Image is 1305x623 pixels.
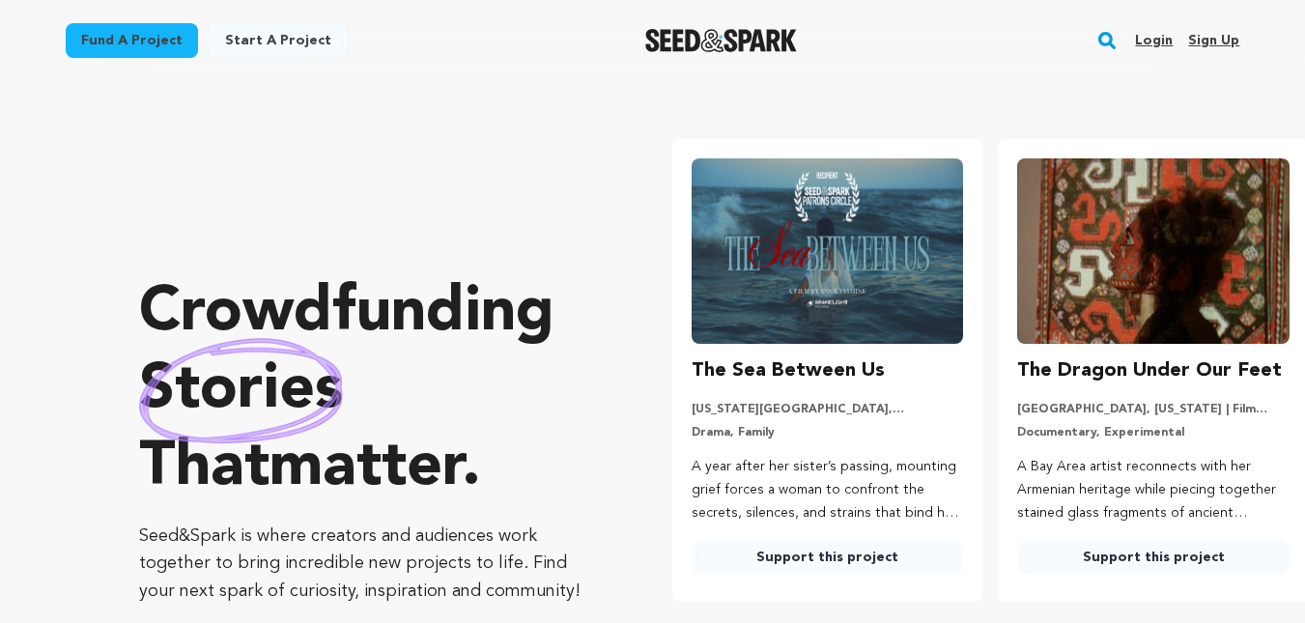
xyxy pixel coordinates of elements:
[692,355,885,386] h3: The Sea Between Us
[210,23,347,58] a: Start a project
[1017,158,1290,344] img: The Dragon Under Our Feet image
[1017,540,1290,575] a: Support this project
[270,438,462,499] span: matter
[1135,25,1173,56] a: Login
[1017,355,1282,386] h3: The Dragon Under Our Feet
[692,402,964,417] p: [US_STATE][GEOGRAPHIC_DATA], [US_STATE] | Film Short
[692,158,964,344] img: The Sea Between Us image
[1017,402,1290,417] p: [GEOGRAPHIC_DATA], [US_STATE] | Film Feature
[645,29,797,52] a: Seed&Spark Homepage
[1017,456,1290,524] p: A Bay Area artist reconnects with her Armenian heritage while piecing together stained glass frag...
[139,275,595,507] p: Crowdfunding that .
[692,456,964,524] p: A year after her sister’s passing, mounting grief forces a woman to confront the secrets, silence...
[139,338,343,443] img: hand sketched image
[139,523,595,606] p: Seed&Spark is where creators and audiences work together to bring incredible new projects to life...
[66,23,198,58] a: Fund a project
[1017,425,1290,440] p: Documentary, Experimental
[692,425,964,440] p: Drama, Family
[645,29,797,52] img: Seed&Spark Logo Dark Mode
[1188,25,1239,56] a: Sign up
[692,540,964,575] a: Support this project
